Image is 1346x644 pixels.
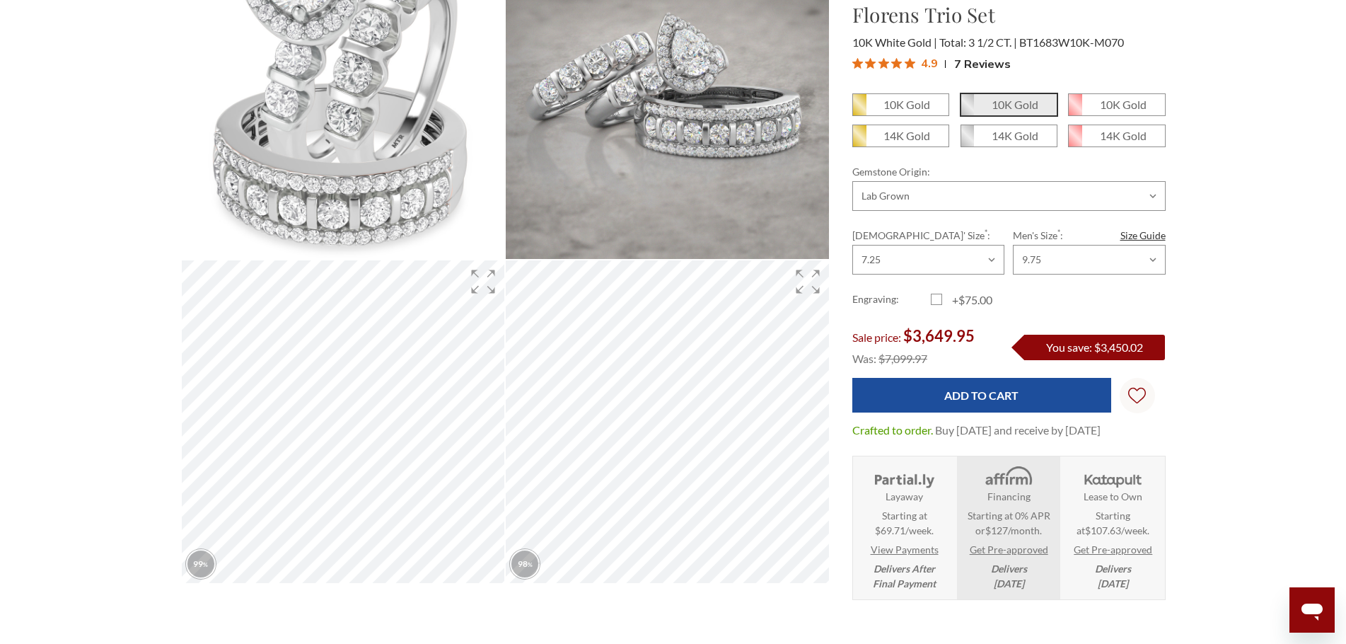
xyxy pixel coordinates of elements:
[994,577,1024,590] span: [DATE]
[992,98,1038,111] em: 10K Gold
[852,35,937,49] span: 10K White Gold
[961,125,1057,146] span: 14K White Gold
[182,260,505,584] div: Item 1
[886,489,923,504] strong: Layaway
[1062,456,1164,599] li: Katapult
[1098,577,1128,590] span: [DATE]
[787,260,829,303] div: Enter fullscreen
[921,54,938,71] span: 4.9
[987,489,1031,504] strong: Financing
[1289,587,1335,633] iframe: Button to launch messaging window
[1100,98,1147,111] em: 10K Gold
[991,561,1027,591] em: Delivers
[1085,524,1147,536] span: $107.63/week
[975,465,1041,489] img: Affirm
[852,53,1011,74] button: Rated 4.9 out of 5 stars from 7 reviews. Jump to reviews.
[853,94,948,115] span: 10K Yellow Gold
[1013,228,1165,243] label: Men's Size :
[506,260,829,584] div: Item 1
[853,456,956,599] li: Layaway
[954,53,1011,74] span: 7 Reviews
[871,542,939,557] a: View Payments
[1100,129,1147,142] em: 14K Gold
[462,260,504,303] div: Enter fullscreen
[1074,542,1152,557] a: Get Pre-approved
[1120,228,1166,243] a: Size Guide
[961,508,1055,538] span: Starting at 0% APR or /month.
[852,378,1111,413] input: Add to Cart
[878,352,927,365] span: $7,099.97
[883,129,930,142] em: 14K Gold
[1128,343,1146,449] svg: Wish Lists
[1120,378,1155,413] a: Wish Lists
[935,422,1101,439] dd: Buy [DATE] and receive by [DATE]
[939,35,1017,49] span: Total: 3 1/2 CT.
[182,260,505,584] div: Product gallery
[852,164,1166,179] label: Gemstone Origin:
[985,524,1008,536] span: $127
[852,422,933,439] dt: Crafted to order.
[1084,489,1142,504] strong: Lease to Own
[883,98,930,111] em: 10K Gold
[873,561,936,591] em: Delivers After Final Payment
[1095,561,1131,591] em: Delivers
[853,125,948,146] span: 14K Yellow Gold
[903,326,975,345] span: $3,649.95
[852,330,901,344] span: Sale price:
[875,508,934,538] span: Starting at $69.71/week.
[1046,340,1143,354] span: You save: $3,450.02
[992,129,1038,142] em: 14K Gold
[852,292,931,309] label: Engraving:
[931,292,1009,309] label: +$75.00
[852,228,1004,243] label: [DEMOGRAPHIC_DATA]' Size :
[957,456,1060,599] li: Affirm
[1080,465,1146,489] img: Katapult
[1066,508,1160,538] span: Starting at .
[970,542,1048,557] a: Get Pre-approved
[1069,94,1164,115] span: 10K Rose Gold
[852,352,876,365] span: Was:
[1069,125,1164,146] span: 14K Rose Gold
[1019,35,1124,49] span: BT1683W10K-M070
[961,94,1057,115] span: 10K White Gold
[506,260,829,584] div: Product gallery
[871,465,937,489] img: Layaway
